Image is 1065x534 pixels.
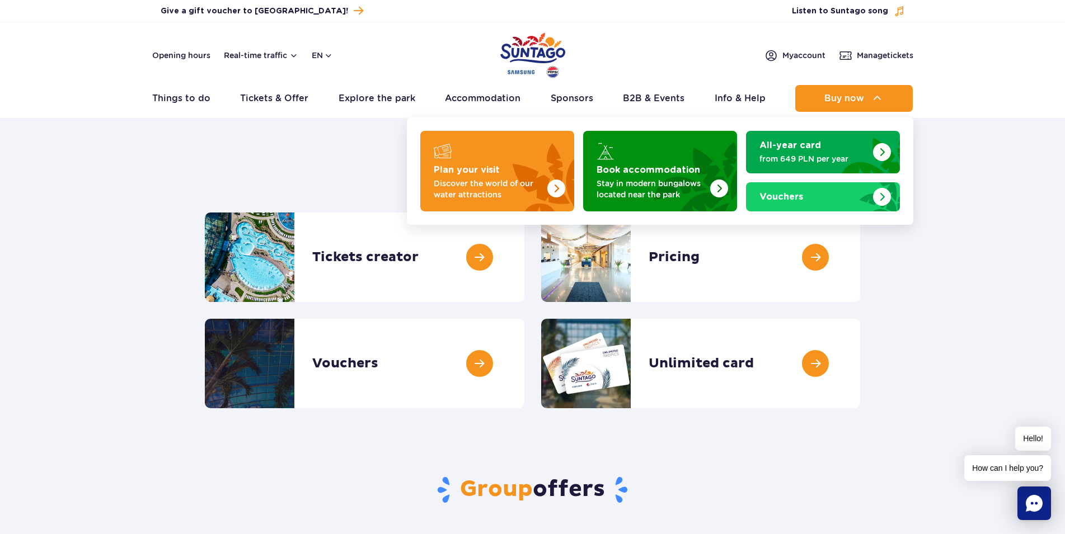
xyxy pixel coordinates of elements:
[434,178,543,200] p: Discover the world of our water attractions
[759,192,803,201] strong: Vouchers
[240,85,308,112] a: Tickets & Offer
[782,50,825,61] span: My account
[551,85,593,112] a: Sponsors
[420,131,574,211] a: Plan your visit
[792,6,905,17] button: Listen to Suntago song
[746,182,900,211] a: Vouchers
[205,475,860,504] h2: offers
[152,50,210,61] a: Opening hours
[224,51,298,60] button: Real-time traffic
[434,166,500,174] strong: Plan your visit
[205,161,860,190] h1: Tickets & Offer
[161,6,348,17] span: Give a gift voucher to [GEOGRAPHIC_DATA]!
[445,85,520,112] a: Accommodation
[715,85,766,112] a: Info & Help
[857,50,913,61] span: Manage tickets
[623,85,684,112] a: B2B & Events
[1017,486,1051,520] div: Chat
[597,178,706,200] p: Stay in modern bungalows located near the park
[746,131,900,173] a: All-year card
[759,153,869,164] p: from 649 PLN per year
[839,49,913,62] a: Managetickets
[597,166,700,174] strong: Book accommodation
[339,85,415,112] a: Explore the park
[759,141,821,150] strong: All-year card
[964,455,1051,481] span: How can I help you?
[500,28,565,79] a: Park of Poland
[152,85,210,112] a: Things to do
[795,85,913,112] button: Buy now
[824,93,864,103] span: Buy now
[792,6,888,17] span: Listen to Suntago song
[460,475,533,503] span: Group
[1015,427,1051,451] span: Hello!
[583,131,737,211] a: Book accommodation
[764,49,825,62] a: Myaccount
[161,3,363,18] a: Give a gift voucher to [GEOGRAPHIC_DATA]!
[312,50,333,61] button: en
